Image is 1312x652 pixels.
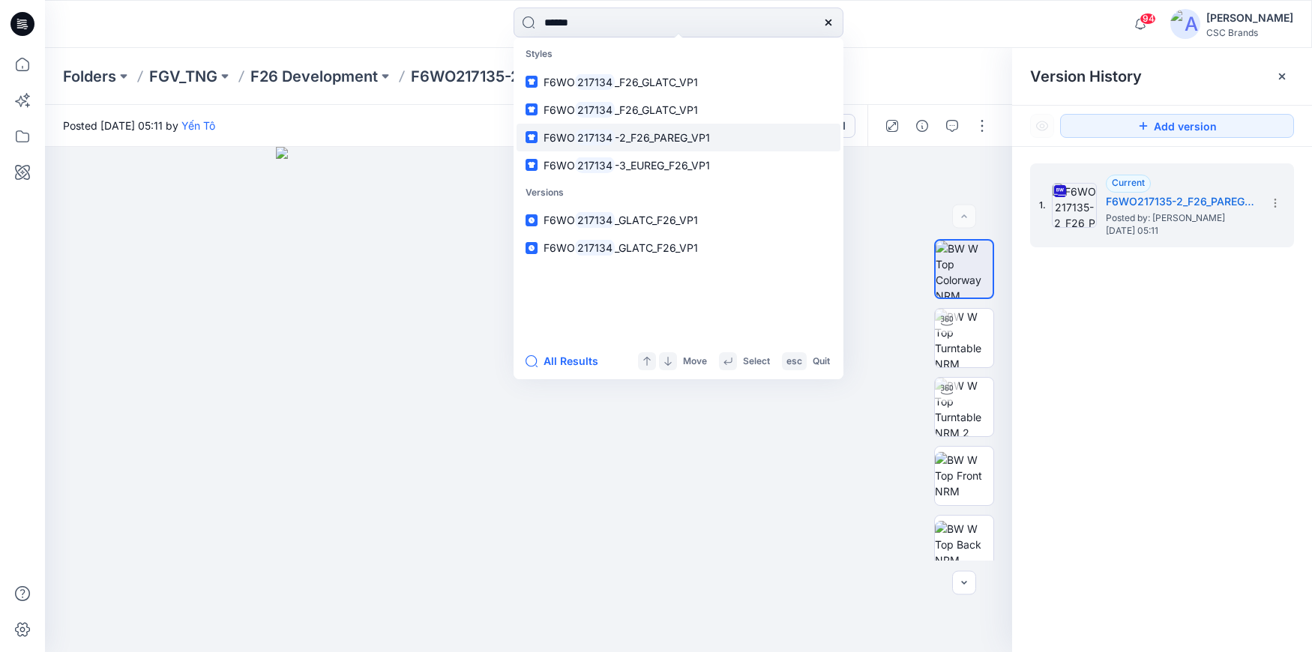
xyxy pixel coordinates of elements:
[1112,177,1145,188] span: Current
[1276,70,1288,82] button: Close
[181,119,215,132] a: Yến Tô
[517,40,840,68] p: Styles
[517,234,840,262] a: F6WO217134_GLATC_F26_VP1
[575,211,615,229] mark: 217134
[1106,211,1256,226] span: Posted by: Yến Tô
[575,239,615,256] mark: 217134
[575,101,615,118] mark: 217134
[1030,114,1054,138] button: Show Hidden Versions
[517,96,840,124] a: F6WO217134_F26_GLATC_VP1
[743,354,770,369] p: Select
[575,157,615,174] mark: 217134
[1106,193,1256,211] h5: F6WO217135-2_F26_PAREG_VP1
[813,354,830,369] p: Quit
[1052,183,1097,228] img: F6WO217135-2_F26_PAREG_VP1
[935,452,993,499] img: BW W Top Front NRM
[615,241,698,254] span: _GLATC_F26_VP1
[1206,27,1293,38] div: CSC Brands
[910,114,934,138] button: Details
[935,521,993,568] img: BW W Top Back NRM
[517,206,840,234] a: F6WO217134_GLATC_F26_VP1
[149,66,217,87] a: FGV_TNG
[63,66,116,87] a: Folders
[575,129,615,146] mark: 217134
[544,159,575,172] span: F6WO
[544,131,575,144] span: F6WO
[1060,114,1294,138] button: Add version
[1170,9,1200,39] img: avatar
[544,214,575,226] span: F6WO
[615,214,698,226] span: _GLATC_F26_VP1
[517,179,840,207] p: Versions
[250,66,378,87] a: F26 Development
[1206,9,1293,27] div: [PERSON_NAME]
[935,378,993,436] img: BW W Top Turntable NRM 2
[615,103,698,116] span: _F26_GLATC_VP1
[575,73,615,91] mark: 217134
[63,118,215,133] span: Posted [DATE] 05:11 by
[517,68,840,96] a: F6WO217134_F26_GLATC_VP1
[411,66,643,87] p: F6WO217135-2_F26_PAREG_VP1
[1140,13,1156,25] span: 94
[935,309,993,367] img: BW W Top Turntable NRM
[517,151,840,179] a: F6WO217134-3_EUREG_F26_VP1
[1030,67,1142,85] span: Version History
[683,354,707,369] p: Move
[615,76,698,88] span: _F26_GLATC_VP1
[517,124,840,151] a: F6WO217134-2_F26_PAREG_VP1
[1106,226,1256,236] span: [DATE] 05:11
[786,354,802,369] p: esc
[615,131,710,144] span: -2_F26_PAREG_VP1
[936,241,993,298] img: BW W Top Colorway NRM
[544,103,575,116] span: F6WO
[544,241,575,254] span: F6WO
[544,76,575,88] span: F6WO
[1039,199,1046,212] span: 1.
[615,159,710,172] span: -3_EUREG_F26_VP1
[526,352,608,370] button: All Results
[276,147,781,652] img: eyJhbGciOiJIUzI1NiIsImtpZCI6IjAiLCJzbHQiOiJzZXMiLCJ0eXAiOiJKV1QifQ.eyJkYXRhIjp7InR5cGUiOiJzdG9yYW...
